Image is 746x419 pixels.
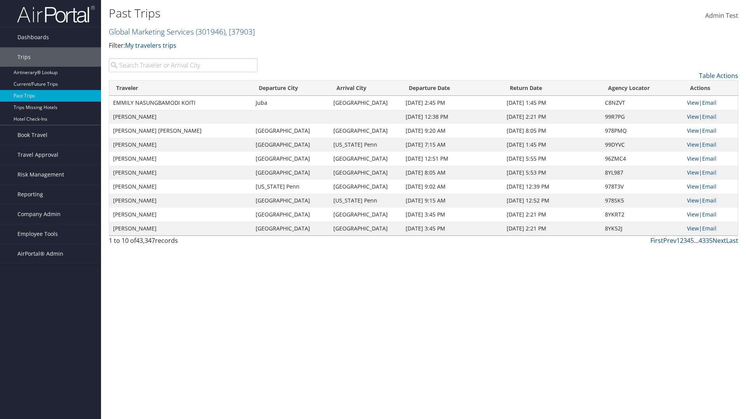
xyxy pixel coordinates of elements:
th: Return Date: activate to sort column ascending [503,81,601,96]
td: 8YKRT2 [601,208,683,222]
span: Travel Approval [17,145,58,164]
div: 1 to 10 of records [109,236,258,249]
a: Email [702,113,716,120]
p: Filter: [109,41,528,51]
a: Email [702,99,716,106]
a: First [650,236,663,245]
td: [GEOGRAPHIC_DATA] [252,166,329,180]
span: , [ 37903 ] [225,26,255,37]
td: Juba [252,96,329,110]
a: Email [702,127,716,134]
td: 99DYVC [601,138,683,152]
td: | [683,152,738,166]
td: [PERSON_NAME] [109,166,252,180]
td: [PERSON_NAME] [109,110,252,124]
span: ( 301946 ) [196,26,225,37]
td: 978PMQ [601,124,683,138]
a: View [687,127,699,134]
td: [DATE] 12:38 PM [402,110,502,124]
a: Email [702,211,716,218]
a: Prev [663,236,676,245]
a: Admin Test [705,4,738,28]
td: | [683,194,738,208]
td: [GEOGRAPHIC_DATA] [252,208,329,222]
td: C8NZVT [601,96,683,110]
td: [DATE] 7:15 AM [402,138,502,152]
td: [DATE] 12:51 PM [402,152,502,166]
td: [DATE] 1:45 PM [503,138,601,152]
td: [GEOGRAPHIC_DATA] [252,222,329,235]
td: [GEOGRAPHIC_DATA] [252,124,329,138]
span: AirPortal® Admin [17,244,63,263]
span: … [694,236,699,245]
td: [GEOGRAPHIC_DATA] [329,222,402,235]
td: 978T3V [601,180,683,194]
td: [DATE] 9:02 AM [402,180,502,194]
td: [PERSON_NAME] [109,152,252,166]
td: [DATE] 3:45 PM [402,222,502,235]
a: Email [702,169,716,176]
a: View [687,169,699,176]
td: [DATE] 2:21 PM [503,222,601,235]
td: [DATE] 2:21 PM [503,110,601,124]
img: airportal-logo.png [17,5,95,23]
td: [GEOGRAPHIC_DATA] [329,124,402,138]
th: Actions [683,81,738,96]
span: Company Admin [17,204,61,224]
td: [PERSON_NAME] [109,138,252,152]
td: 99R7PG [601,110,683,124]
td: [GEOGRAPHIC_DATA] [252,194,329,208]
a: View [687,197,699,204]
td: 8YK52J [601,222,683,235]
a: View [687,211,699,218]
td: [GEOGRAPHIC_DATA] [252,152,329,166]
td: [DATE] 2:21 PM [503,208,601,222]
a: Email [702,197,716,204]
h1: Past Trips [109,5,528,21]
a: Email [702,155,716,162]
span: Admin Test [705,11,738,20]
td: [GEOGRAPHIC_DATA] [329,152,402,166]
a: Global Marketing Services [109,26,255,37]
td: [PERSON_NAME] [PERSON_NAME] [109,124,252,138]
td: 978SK5 [601,194,683,208]
td: | [683,110,738,124]
th: Agency Locator: activate to sort column ascending [601,81,683,96]
th: Departure City: activate to sort column ascending [252,81,329,96]
span: 43,347 [136,236,155,245]
td: 96ZMC4 [601,152,683,166]
a: Next [713,236,726,245]
td: | [683,96,738,110]
td: [GEOGRAPHIC_DATA] [329,96,402,110]
td: [GEOGRAPHIC_DATA] [252,138,329,152]
td: | [683,166,738,180]
td: [DATE] 1:45 PM [503,96,601,110]
th: Traveler: activate to sort column ascending [109,81,252,96]
td: EMMILY NASUNGBAMODI KOITI [109,96,252,110]
td: [GEOGRAPHIC_DATA] [329,166,402,180]
td: | [683,208,738,222]
th: Arrival City: activate to sort column ascending [329,81,402,96]
td: 8YL987 [601,166,683,180]
a: Email [702,141,716,148]
td: [DATE] 12:52 PM [503,194,601,208]
td: | [683,124,738,138]
th: Departure Date: activate to sort column ascending [402,81,502,96]
a: 5 [690,236,694,245]
td: [PERSON_NAME] [109,180,252,194]
input: Search Traveler or Arrival City [109,58,258,72]
td: [DATE] 8:05 AM [402,166,502,180]
a: View [687,225,699,232]
span: Book Travel [17,125,47,145]
td: [PERSON_NAME] [109,208,252,222]
td: [DATE] 5:55 PM [503,152,601,166]
td: [US_STATE] Penn [252,180,329,194]
a: My travelers trips [125,41,176,50]
td: [PERSON_NAME] [109,222,252,235]
a: 3 [683,236,687,245]
a: 1 [676,236,680,245]
td: [US_STATE] Penn [329,194,402,208]
a: 2 [680,236,683,245]
a: View [687,99,699,106]
td: [GEOGRAPHIC_DATA] [329,208,402,222]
